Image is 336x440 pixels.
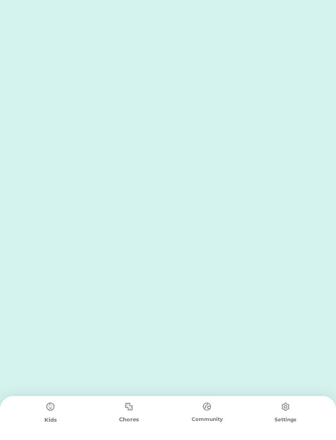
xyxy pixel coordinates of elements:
[246,416,325,423] div: Settings
[121,398,137,415] img: type%3Dchores%2C%20state%3Ddefault.svg
[168,416,246,423] div: Community
[12,416,90,424] div: Kids
[42,398,59,415] img: type%3Dchores%2C%20state%3Ddefault.svg
[90,416,168,424] div: Chores
[199,398,215,415] img: type%3Dchores%2C%20state%3Ddefault.svg
[277,398,294,415] img: type%3Dchores%2C%20state%3Ddefault.svg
